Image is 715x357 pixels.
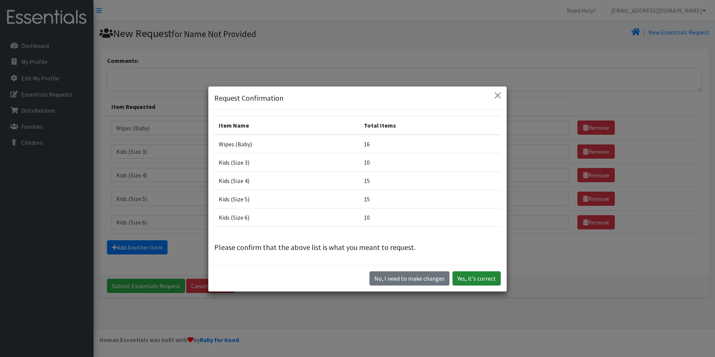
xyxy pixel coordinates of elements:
[214,208,359,227] td: Kids (Size 6)
[359,208,501,227] td: 10
[359,190,501,208] td: 15
[214,172,359,190] td: Kids (Size 4)
[214,92,283,104] h5: Request Confirmation
[359,135,501,153] td: 16
[369,271,449,286] button: No I need to make changes
[214,116,359,135] th: Item Name
[214,135,359,153] td: Wipes (Baby)
[214,242,501,253] p: Please confirm that the above list is what you meant to request.
[214,153,359,172] td: Kids (Size 3)
[359,153,501,172] td: 10
[214,190,359,208] td: Kids (Size 5)
[359,172,501,190] td: 15
[452,271,501,286] button: Yes, it's correct
[492,89,504,101] button: Close
[359,116,501,135] th: Total Items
